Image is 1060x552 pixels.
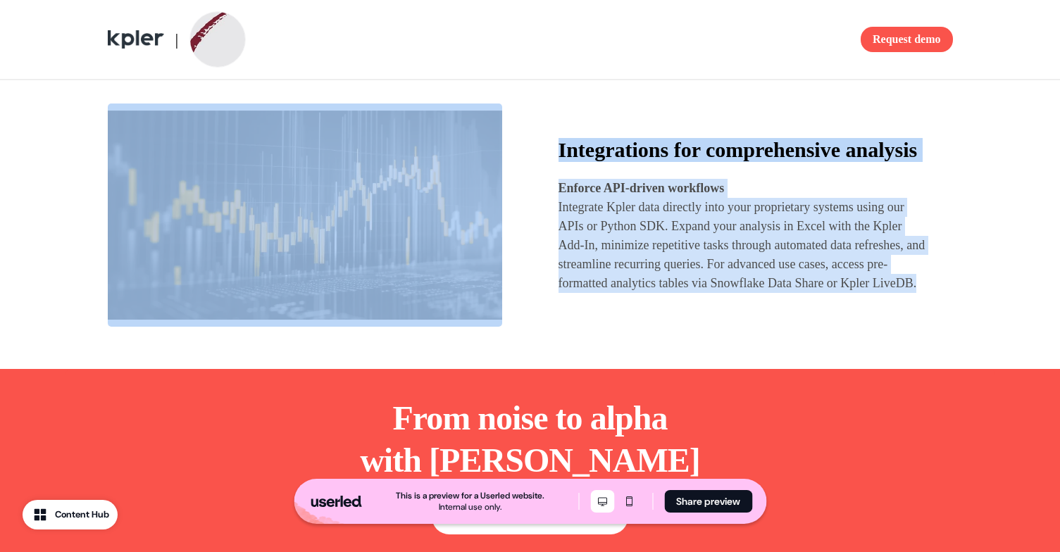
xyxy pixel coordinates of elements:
button: Desktop mode [590,490,614,513]
p: Integrate Kpler data directly into your proprietary systems using our APIs or Python SDK. Expand ... [559,198,928,293]
button: Share preview [664,490,752,513]
p: From noise to alpha with [PERSON_NAME] [360,397,700,482]
span: | [175,30,179,49]
div: Content Hub [55,508,109,522]
button: Request demo [861,27,952,52]
div: Internal use only. [439,501,501,513]
strong: Enforce API-driven workflows [559,181,725,195]
strong: Integrations for comprehensive analysis [559,138,918,161]
button: Content Hub [23,500,118,529]
div: This is a preview for a Userled website. [396,490,544,501]
button: Mobile mode [617,490,641,513]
